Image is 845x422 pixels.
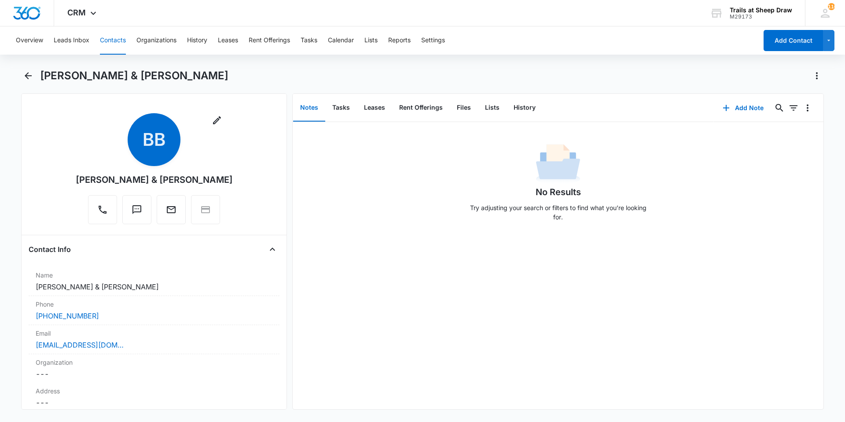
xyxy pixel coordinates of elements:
button: Rent Offerings [249,26,290,55]
div: Name[PERSON_NAME] & [PERSON_NAME] [29,267,279,296]
button: Email [157,195,186,224]
button: Text [122,195,151,224]
button: Overview [16,26,43,55]
button: Leases [218,26,238,55]
button: Contacts [100,26,126,55]
div: [PERSON_NAME] & [PERSON_NAME] [76,173,233,186]
div: notifications count [828,3,835,10]
button: Files [450,94,478,122]
a: Text [122,209,151,216]
a: [PHONE_NUMBER] [36,311,99,321]
label: Name [36,270,272,280]
button: Call [88,195,117,224]
button: Leads Inbox [54,26,89,55]
h4: Contact Info [29,244,71,255]
div: Phone[PHONE_NUMBER] [29,296,279,325]
button: Lists [478,94,507,122]
label: Address [36,386,272,396]
button: Overflow Menu [801,101,815,115]
div: Email[EMAIL_ADDRESS][DOMAIN_NAME] [29,325,279,354]
button: History [187,26,207,55]
a: Email [157,209,186,216]
a: [EMAIL_ADDRESS][DOMAIN_NAME] [36,340,124,350]
button: Calendar [328,26,354,55]
label: Organization [36,358,272,367]
div: account id [730,14,792,20]
span: 110 [828,3,835,10]
button: Actions [810,69,824,83]
div: Address--- [29,383,279,412]
dd: --- [36,397,272,408]
a: Call [88,209,117,216]
span: BB [128,113,180,166]
h1: No Results [536,185,581,199]
button: Tasks [325,94,357,122]
button: Leases [357,94,392,122]
label: Email [36,329,272,338]
button: Rent Offerings [392,94,450,122]
button: Reports [388,26,411,55]
span: CRM [67,8,86,17]
button: Settings [421,26,445,55]
label: Phone [36,300,272,309]
dd: --- [36,369,272,379]
button: Lists [364,26,378,55]
h1: [PERSON_NAME] & [PERSON_NAME] [40,69,228,82]
button: Filters [786,101,801,115]
button: Add Contact [764,30,823,51]
button: Add Note [714,97,772,118]
button: Organizations [136,26,176,55]
button: History [507,94,543,122]
dd: [PERSON_NAME] & [PERSON_NAME] [36,281,272,292]
button: Search... [772,101,786,115]
div: Organization--- [29,354,279,383]
button: Notes [293,94,325,122]
img: No Data [536,141,580,185]
button: Tasks [301,26,317,55]
p: Try adjusting your search or filters to find what you’re looking for. [466,203,650,222]
div: account name [730,7,792,14]
button: Back [21,69,35,83]
button: Close [265,242,279,256]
